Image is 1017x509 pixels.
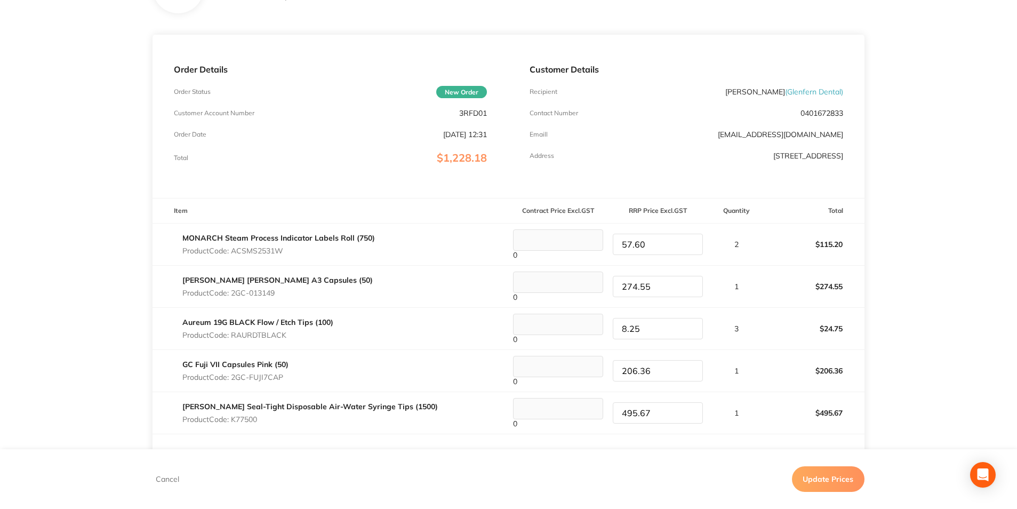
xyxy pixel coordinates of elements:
[182,246,375,255] p: Product Code: ACSMS2531W
[182,373,289,381] p: Product Code: 2GC-FUJI7CAP
[153,474,182,484] button: Cancel
[509,272,607,301] div: 0
[182,360,289,369] a: GC Fuji VII Capsules Pink (50)
[765,274,864,299] p: $274.55
[182,331,333,339] p: Product Code: RAURDTBLACK
[459,109,487,117] p: 3RFD01
[708,282,764,291] p: 1
[182,402,438,411] a: [PERSON_NAME] Seal-Tight Disposable Air-Water Syringe Tips (1500)
[509,229,607,259] div: 0
[765,400,864,426] p: $495.67
[708,367,764,375] p: 1
[530,131,548,138] p: Emaill
[508,198,608,224] th: Contract Price Excl. GST
[174,109,254,117] p: Customer Account Number
[792,466,864,492] button: Update Prices
[174,65,487,74] p: Order Details
[708,198,765,224] th: Quantity
[182,275,373,285] a: [PERSON_NAME] [PERSON_NAME] A3 Capsules (50)
[800,109,843,117] p: 0401672833
[765,316,864,341] p: $24.75
[765,358,864,384] p: $206.36
[509,398,607,428] div: 0
[182,415,438,424] p: Product Code: K77500
[765,198,864,224] th: Total
[765,232,864,257] p: $115.20
[718,130,843,139] a: [EMAIL_ADDRESS][DOMAIN_NAME]
[174,154,188,162] p: Total
[153,198,508,224] th: Item
[153,434,508,466] td: Message: -
[608,198,708,224] th: RRP Price Excl. GST
[436,86,487,98] span: New Order
[530,65,843,74] p: Customer Details
[174,88,211,96] p: Order Status
[725,88,843,96] p: [PERSON_NAME]
[182,289,373,297] p: Product Code: 2GC-013149
[530,88,557,96] p: Recipient
[437,151,487,164] span: $1,228.18
[785,87,843,97] span: ( Glenfern Dental )
[443,130,487,139] p: [DATE] 12:31
[182,233,375,243] a: MONARCH Steam Process Indicator Labels Roll (750)
[174,131,206,138] p: Order Date
[509,356,607,386] div: 0
[509,314,607,344] div: 0
[708,324,764,333] p: 3
[708,240,764,249] p: 2
[773,152,843,160] p: [STREET_ADDRESS]
[530,152,554,160] p: Address
[708,409,764,417] p: 1
[970,462,996,488] div: Open Intercom Messenger
[182,317,333,327] a: Aureum 19G BLACK Flow / Etch Tips (100)
[530,109,578,117] p: Contact Number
